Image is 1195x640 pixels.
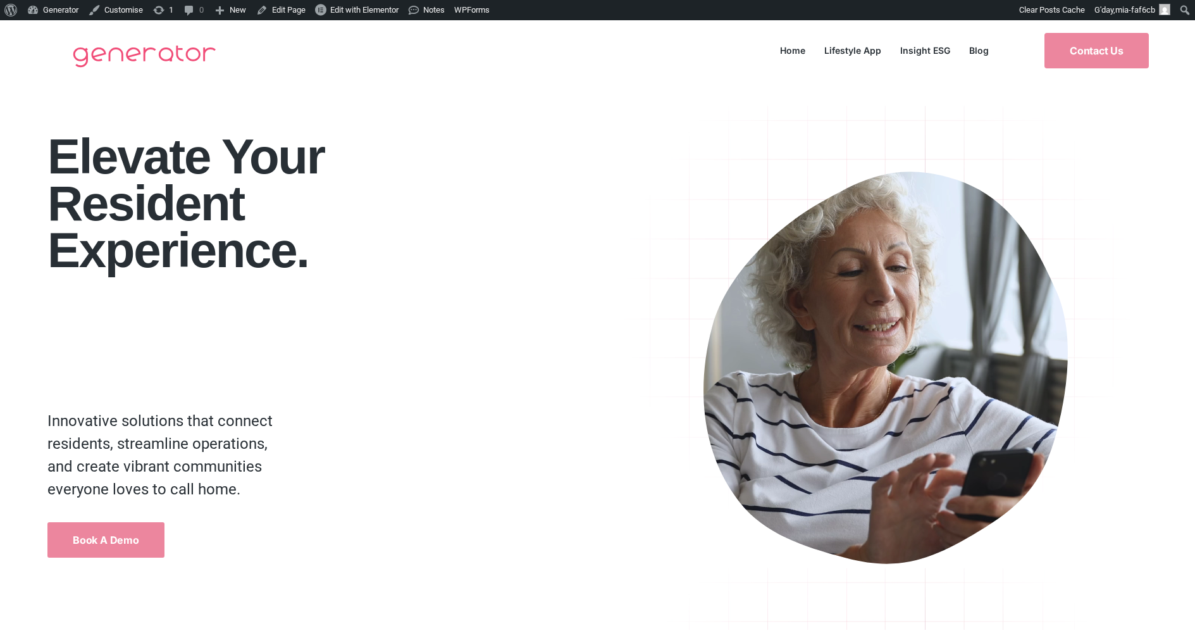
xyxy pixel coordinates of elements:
[771,42,815,59] a: Home
[815,42,891,59] a: Lifestyle App
[330,5,399,15] span: Edit with Elementor
[1070,46,1124,56] span: Contact Us
[1115,5,1155,15] span: mia-faf6cb
[73,535,139,545] span: Book a Demo
[47,133,611,273] h1: Elevate your Resident Experience.
[771,42,998,59] nav: Menu
[1044,33,1149,68] a: Contact Us
[47,522,164,558] a: Book a Demo
[891,42,960,59] a: Insight ESG
[960,42,998,59] a: Blog
[47,410,283,501] p: Innovative solutions that connect residents, streamline operations, and create vibrant communitie...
